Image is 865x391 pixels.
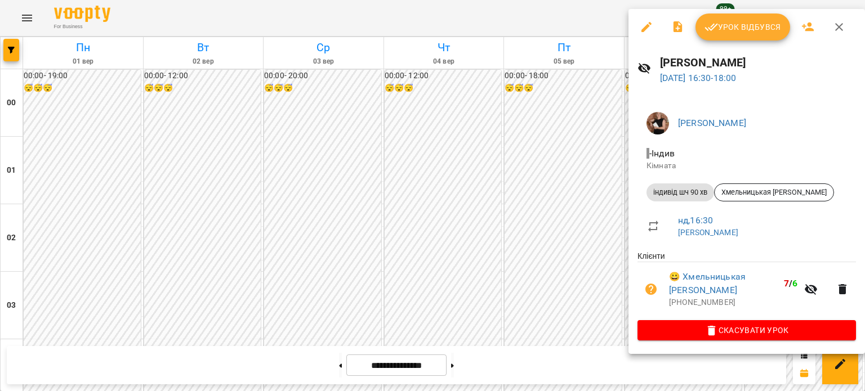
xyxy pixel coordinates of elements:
a: [PERSON_NAME] [678,228,738,237]
a: нд , 16:30 [678,215,713,226]
a: 😀 Хмельницькая [PERSON_NAME] [669,270,779,296]
span: 7 [784,278,789,289]
span: - Індив [646,148,677,159]
a: [PERSON_NAME] [678,118,746,128]
div: Хмельницькая [PERSON_NAME] [714,183,834,201]
ul: Клієнти [637,250,856,320]
button: Візит ще не сплачено. Додати оплату? [637,276,665,303]
h6: [PERSON_NAME] [660,54,856,71]
span: 6 [792,278,797,289]
a: [DATE] 16:30-18:00 [660,73,737,83]
b: / [784,278,797,289]
p: [PHONE_NUMBER] [669,297,797,308]
button: Урок відбувся [695,14,790,41]
span: Скасувати Урок [646,323,847,337]
p: Кімната [646,160,847,172]
span: Урок відбувся [705,20,781,34]
button: Скасувати Урок [637,320,856,340]
img: 5944c1aeb726a5a997002a54cb6a01a3.jpg [646,112,669,134]
span: індивід шч 90 хв [646,187,714,197]
span: Хмельницькая [PERSON_NAME] [715,187,833,197]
